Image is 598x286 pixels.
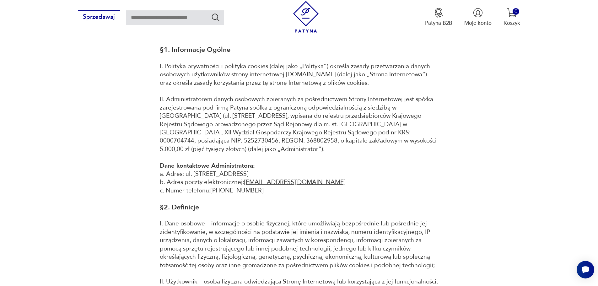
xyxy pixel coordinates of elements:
[78,10,120,24] button: Sprzedawaj
[160,219,439,269] p: I. Dane osobowe – informacje o osobie fizycznej, które umożliwiają bezpośrednie lub pośrednie jej...
[577,261,594,278] iframe: Smartsupp widget button
[434,8,444,18] img: Ikona medalu
[160,62,439,87] p: I. Polityka prywatności i polityka cookies (dalej jako „Polityka”) określa zasady przetwarzania d...
[504,8,520,27] button: 0Koszyk
[425,8,452,27] button: Patyna B2B
[464,8,492,27] button: Moje konto
[464,8,492,27] a: Ikonka użytkownikaMoje konto
[160,162,439,195] p: a. Adres: ul. [STREET_ADDRESS] b. Adres poczty elektronicznej: c. Numer telefonu:
[290,1,322,33] img: Patyna - sklep z meblami i dekoracjami vintage
[160,95,439,153] p: II. Administratorem danych osobowych zbieranych za pośrednictwem Strony Internetowej jest spółka ...
[211,186,263,195] a: [PHONE_NUMBER]
[513,8,519,15] div: 0
[160,278,439,286] p: II. Użytkownik – osoba fizyczna odwiedzająca Stronę Internetową lub korzystająca z jej funkcjonal...
[211,13,220,22] button: Szukaj
[464,19,492,27] p: Moje konto
[504,19,520,27] p: Koszyk
[244,178,345,186] a: [EMAIL_ADDRESS][DOMAIN_NAME]
[425,8,452,27] a: Ikona medaluPatyna B2B
[160,45,230,54] strong: §1. Informacje Ogólne
[160,162,255,170] strong: Dane kontaktowe Administratora:
[473,8,483,18] img: Ikonka użytkownika
[507,8,517,18] img: Ikona koszyka
[160,202,199,212] strong: §2. Definicje
[78,15,120,20] a: Sprzedawaj
[425,19,452,27] p: Patyna B2B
